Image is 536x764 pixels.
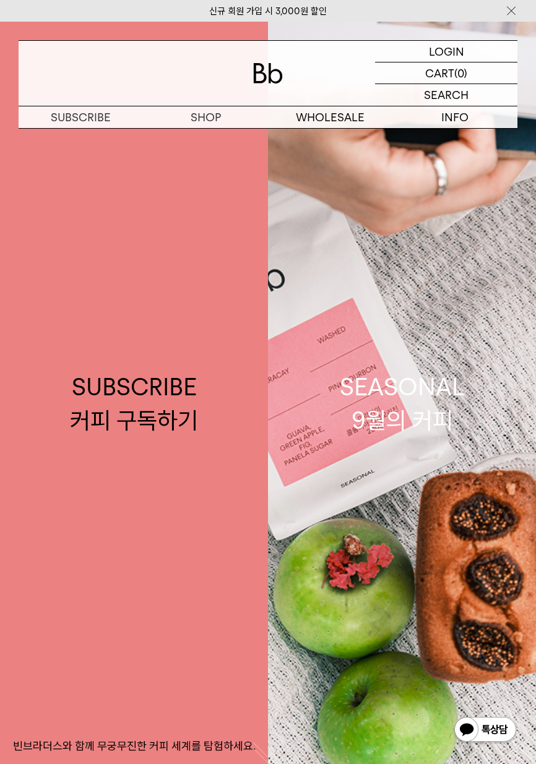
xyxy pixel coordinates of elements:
div: SEASONAL 9월의 커피 [340,371,465,436]
p: INFO [393,106,518,128]
p: SEARCH [424,84,469,106]
p: CART [425,62,454,84]
img: 로고 [253,63,283,84]
p: LOGIN [429,41,464,62]
a: CART (0) [375,62,517,84]
a: 신규 회원 가입 시 3,000원 할인 [209,6,327,17]
a: SUBSCRIBE [19,106,144,128]
p: WHOLESALE [268,106,393,128]
a: SHOP [144,106,269,128]
div: SUBSCRIBE 커피 구독하기 [70,371,198,436]
p: (0) [454,62,467,84]
img: 카카오톡 채널 1:1 채팅 버튼 [453,716,517,745]
a: LOGIN [375,41,517,62]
